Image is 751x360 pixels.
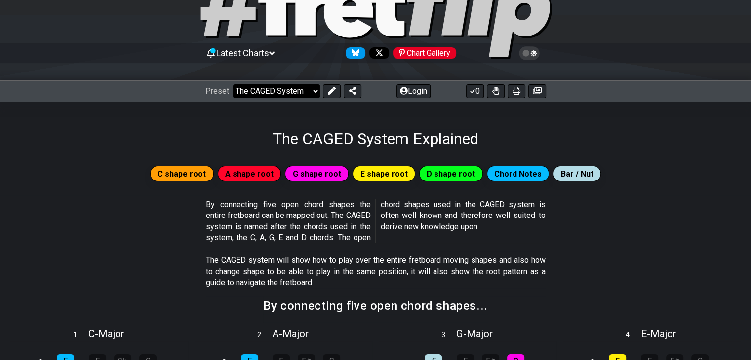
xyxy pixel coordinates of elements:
div: Chart Gallery [393,47,456,59]
span: 2 . [257,330,272,341]
span: E - Major [640,328,676,340]
span: G shape root [293,167,341,181]
a: Follow #fretflip at Bluesky [342,47,365,59]
button: Edit Preset [323,84,341,98]
span: A shape root [225,167,274,181]
span: A - Major [272,328,309,340]
span: D shape root [427,167,475,181]
p: By connecting five open chord shapes the entire fretboard can be mapped out. The CAGED system is ... [206,199,546,244]
span: G - Major [456,328,493,340]
a: Follow #fretflip at X [365,47,389,59]
a: #fretflip at Pinterest [389,47,456,59]
span: C - Major [88,328,124,340]
span: Latest Charts [216,48,269,58]
span: 4 . [626,330,640,341]
span: 1 . [73,330,88,341]
h1: The CAGED System Explained [273,129,478,148]
button: Toggle Dexterity for all fretkits [487,84,505,98]
span: 3 . [441,330,456,341]
button: Share Preset [344,84,361,98]
button: Print [508,84,525,98]
span: Preset [205,86,229,96]
span: Toggle light / dark theme [524,49,535,58]
button: Login [396,84,431,98]
p: The CAGED system will show how to play over the entire fretboard moving shapes and also how to ch... [206,255,546,288]
h2: By connecting five open chord shapes... [263,300,487,311]
span: E shape root [360,167,408,181]
span: Bar / Nut [561,167,593,181]
select: Preset [233,84,320,98]
button: 0 [466,84,484,98]
span: Chord Notes [494,167,542,181]
span: C shape root [158,167,206,181]
button: Create image [528,84,546,98]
